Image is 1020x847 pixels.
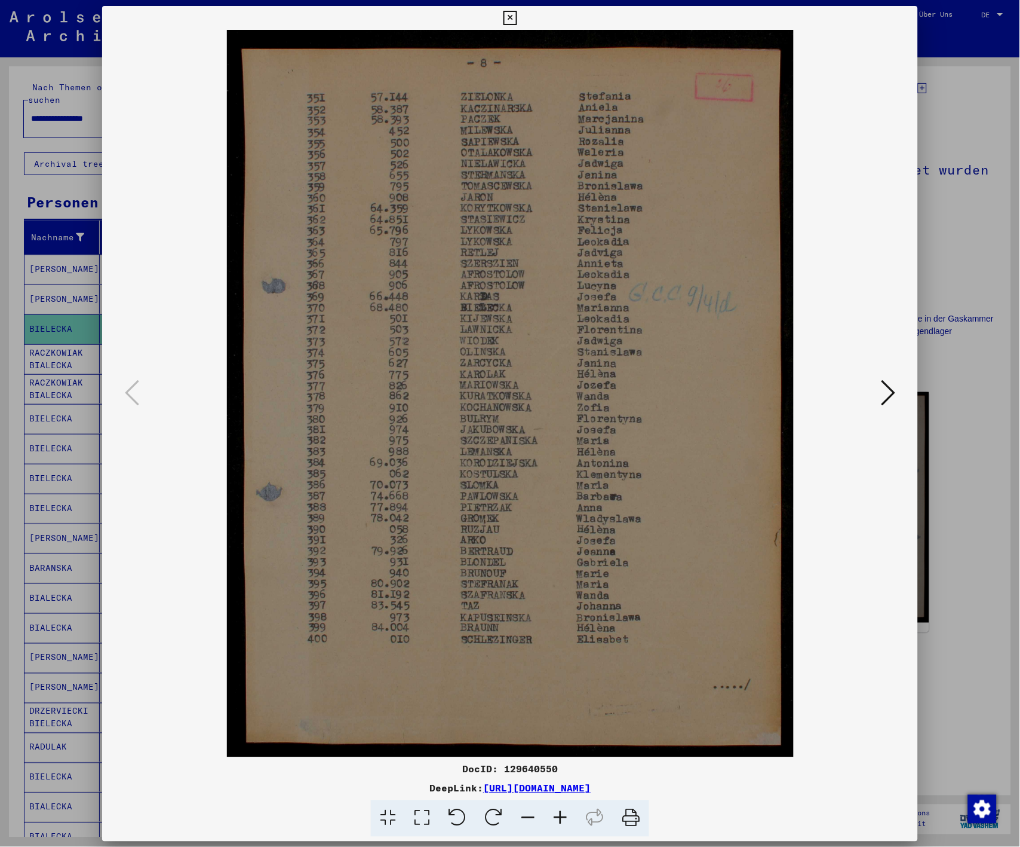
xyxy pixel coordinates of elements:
img: 001.jpg [143,30,877,757]
a: [URL][DOMAIN_NAME] [483,782,591,794]
img: Zustimmung ändern [968,795,997,824]
div: DocID: 129640550 [102,762,918,776]
div: Zustimmung ändern [967,794,996,823]
div: DeepLink: [102,781,918,796]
